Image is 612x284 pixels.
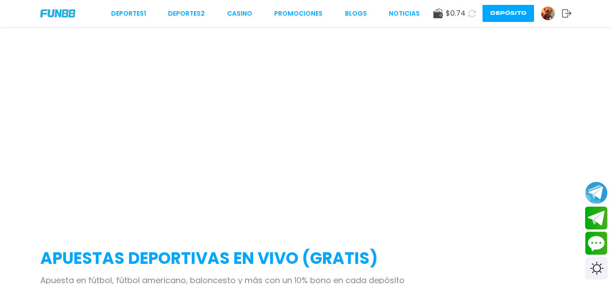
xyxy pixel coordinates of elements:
[541,6,562,21] a: Avatar
[40,246,572,271] h2: APUESTAS DEPORTIVAS EN VIVO (gratis)
[483,5,534,22] button: Depósito
[111,9,146,18] a: Deportes1
[345,9,367,18] a: BLOGS
[541,7,555,20] img: Avatar
[227,9,252,18] a: CASINO
[585,257,608,280] div: Switch theme
[585,207,608,230] button: Join telegram
[585,181,608,204] button: Join telegram channel
[40,9,75,17] img: Company Logo
[274,9,323,18] a: Promociones
[168,9,205,18] a: Deportes2
[446,8,465,19] span: $ 0.74
[389,9,420,18] a: NOTICIAS
[585,232,608,255] button: Contact customer service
